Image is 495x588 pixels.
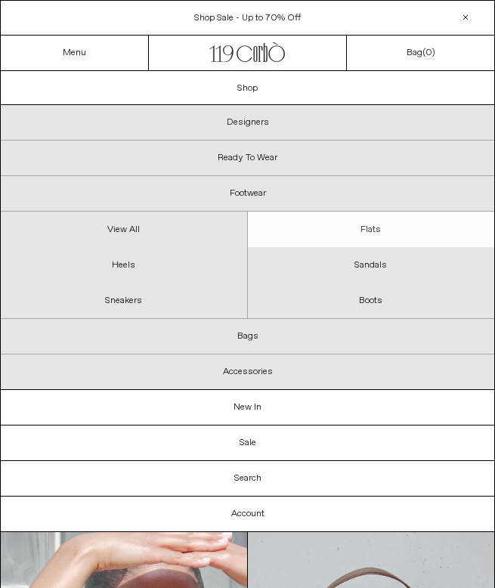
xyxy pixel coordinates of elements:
[1,319,494,354] p: Bags
[1,71,494,106] a: Shop
[1,105,494,141] p: Designers
[1,247,247,283] a: Heels
[407,46,435,60] a: Bag()
[1,497,494,531] a: Account
[1,283,247,318] a: Sneakers
[1,426,494,460] a: Sale
[248,247,495,283] a: Sandals
[248,212,495,247] a: Flats
[1,354,494,389] p: Accessories
[63,47,86,59] a: Menu
[1,141,494,176] p: Ready To Wear
[194,12,301,24] a: Shop Sale - Up to 70% Off
[1,390,494,425] a: New In
[1,176,494,212] p: Footwear
[425,47,435,59] span: )
[1,212,247,247] a: View All
[248,283,495,318] a: Boots
[1,461,494,496] a: Search
[425,47,432,59] span: 0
